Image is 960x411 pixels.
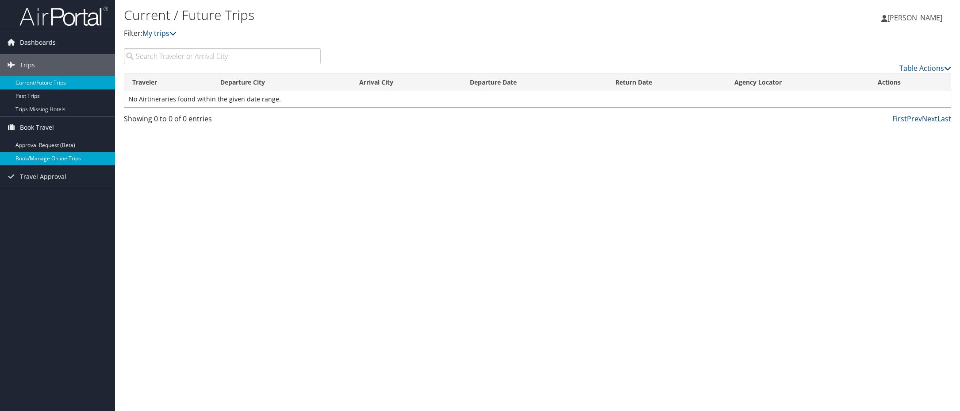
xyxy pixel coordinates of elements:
th: Arrival City: activate to sort column ascending [351,74,462,91]
img: airportal-logo.png [19,6,108,27]
a: First [892,114,907,124]
span: Dashboards [20,31,56,54]
span: Trips [20,54,35,76]
a: My trips [142,28,177,38]
td: No Airtineraries found within the given date range. [124,91,951,107]
a: [PERSON_NAME] [881,4,951,31]
span: Travel Approval [20,166,66,188]
a: Table Actions [899,63,951,73]
span: Book Travel [20,116,54,139]
th: Actions [870,74,951,91]
input: Search Traveler or Arrival City [124,48,321,64]
div: Showing 0 to 0 of 0 entries [124,113,321,128]
th: Return Date: activate to sort column ascending [607,74,726,91]
a: Next [922,114,937,124]
p: Filter: [124,28,676,39]
th: Departure City: activate to sort column ascending [212,74,351,91]
th: Traveler: activate to sort column ascending [124,74,212,91]
a: Last [937,114,951,124]
span: [PERSON_NAME] [887,13,942,23]
th: Agency Locator: activate to sort column ascending [726,74,870,91]
th: Departure Date: activate to sort column descending [462,74,608,91]
a: Prev [907,114,922,124]
h1: Current / Future Trips [124,6,676,24]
